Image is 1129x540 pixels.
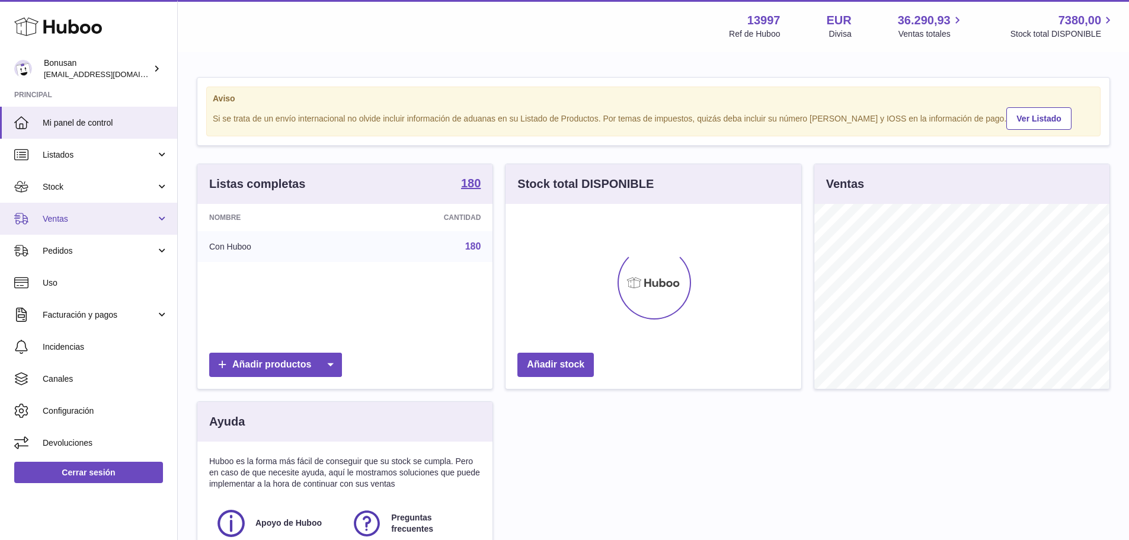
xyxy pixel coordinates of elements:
[43,309,156,321] span: Facturación y pagos
[43,181,156,193] span: Stock
[1010,12,1115,40] a: 7380,00 Stock total DISPONIBLE
[14,462,163,483] a: Cerrar sesión
[43,437,168,449] span: Devoluciones
[43,117,168,129] span: Mi panel de control
[1006,107,1071,130] a: Ver Listado
[43,277,168,289] span: Uso
[829,28,852,40] div: Divisa
[43,149,156,161] span: Listados
[215,507,339,539] a: Apoyo de Huboo
[465,241,481,251] a: 180
[826,176,864,192] h3: Ventas
[461,177,481,191] a: 180
[351,507,475,539] a: Preguntas frecuentes
[209,353,342,377] a: Añadir productos
[209,456,481,490] p: Huboo es la forma más fácil de conseguir que su stock se cumpla. Pero en caso de que necesite ayu...
[898,12,951,28] span: 36.290,93
[213,106,1094,130] div: Si se trata de un envío internacional no olvide incluir información de aduanas en su Listado de P...
[209,176,305,192] h3: Listas completas
[826,12,851,28] strong: EUR
[43,405,168,417] span: Configuración
[898,28,964,40] span: Ventas totales
[1010,28,1115,40] span: Stock total DISPONIBLE
[351,204,493,231] th: Cantidad
[197,204,351,231] th: Nombre
[209,414,245,430] h3: Ayuda
[44,69,174,79] span: [EMAIL_ADDRESS][DOMAIN_NAME]
[255,517,322,529] span: Apoyo de Huboo
[898,12,964,40] a: 36.290,93 Ventas totales
[213,93,1094,104] strong: Aviso
[517,176,654,192] h3: Stock total DISPONIBLE
[43,373,168,385] span: Canales
[14,60,32,78] img: internalAdmin-13997@internal.huboo.com
[461,177,481,189] strong: 180
[43,341,168,353] span: Incidencias
[729,28,780,40] div: Ref de Huboo
[43,213,156,225] span: Ventas
[391,512,474,535] span: Preguntas frecuentes
[747,12,781,28] strong: 13997
[1058,12,1101,28] span: 7380,00
[43,245,156,257] span: Pedidos
[197,231,351,262] td: Con Huboo
[44,57,151,80] div: Bonusan
[517,353,594,377] a: Añadir stock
